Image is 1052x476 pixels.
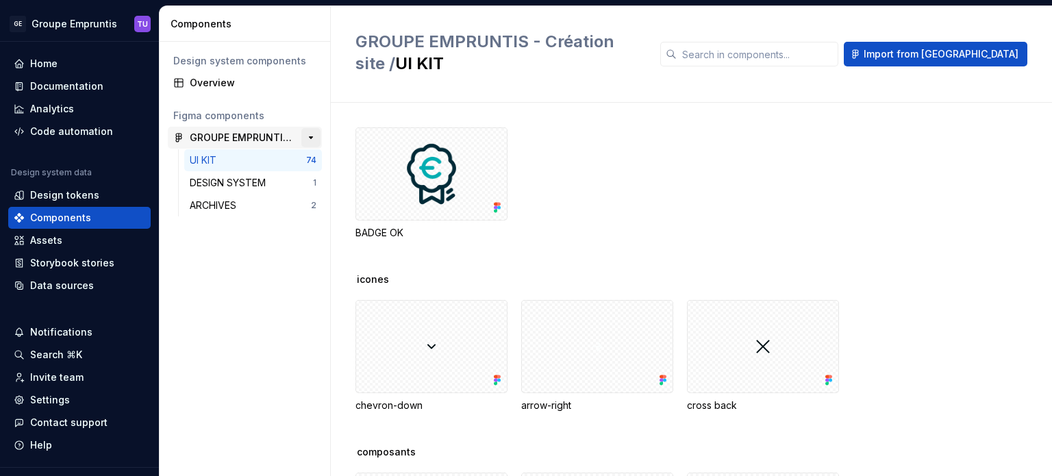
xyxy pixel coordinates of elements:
div: BADGE OK [355,226,508,240]
button: GEGroupe EmpruntisTU [3,9,156,38]
button: Notifications [8,321,151,343]
a: Overview [168,72,322,94]
a: Documentation [8,75,151,97]
a: Design tokens [8,184,151,206]
div: Contact support [30,416,108,429]
span: GROUPE EMPRUNTIS - Création site / [355,32,614,73]
div: Code automation [30,125,113,138]
div: TU [137,18,148,29]
div: Help [30,438,52,452]
div: Design system data [11,167,92,178]
div: GE [10,16,26,32]
a: DESIGN SYSTEM1 [184,172,322,194]
div: ARCHIVES [190,199,242,212]
span: Import from [GEOGRAPHIC_DATA] [864,47,1018,61]
div: arrow-right [521,399,673,412]
div: DESIGN SYSTEM [190,176,271,190]
div: Search ⌘K [30,348,82,362]
div: chevron-down [355,300,508,412]
div: GROUPE EMPRUNTIS - Création site [190,131,292,145]
div: Analytics [30,102,74,116]
div: Notifications [30,325,92,339]
div: Invite team [30,371,84,384]
button: Contact support [8,412,151,434]
div: Settings [30,393,70,407]
div: Components [30,211,91,225]
div: Overview [190,76,316,90]
div: 74 [306,155,316,166]
div: Design tokens [30,188,99,202]
a: Invite team [8,366,151,388]
input: Search in components... [677,42,838,66]
div: UI KIT [190,153,222,167]
button: Import from [GEOGRAPHIC_DATA] [844,42,1027,66]
a: Code automation [8,121,151,142]
a: GROUPE EMPRUNTIS - Création site [168,127,322,149]
div: BADGE OK [355,127,508,240]
div: cross back [687,399,839,412]
div: Home [30,57,58,71]
div: Assets [30,234,62,247]
a: UI KIT74 [184,149,322,171]
button: Help [8,434,151,456]
div: 2 [311,200,316,211]
button: Search ⌘K [8,344,151,366]
div: 1 [313,177,316,188]
div: Figma components [173,109,316,123]
span: composants [357,445,416,459]
div: cross back [687,300,839,412]
a: Components [8,207,151,229]
div: chevron-down [355,399,508,412]
div: Groupe Empruntis [32,17,117,31]
a: Home [8,53,151,75]
div: arrow-right [521,300,673,412]
a: Data sources [8,275,151,297]
h2: UI KIT [355,31,644,75]
div: Data sources [30,279,94,292]
span: icones [357,273,389,286]
a: Assets [8,229,151,251]
div: Storybook stories [30,256,114,270]
div: Documentation [30,79,103,93]
a: ARCHIVES2 [184,195,322,216]
div: Components [171,17,325,31]
a: Analytics [8,98,151,120]
a: Settings [8,389,151,411]
div: Design system components [173,54,316,68]
a: Storybook stories [8,252,151,274]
